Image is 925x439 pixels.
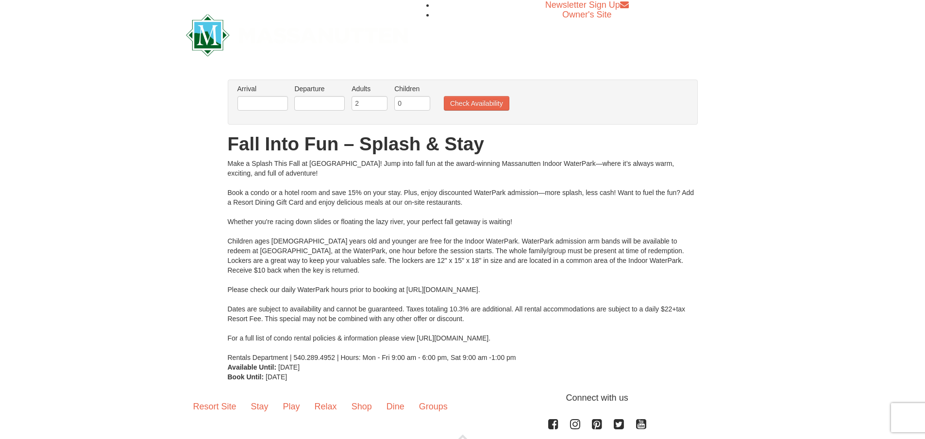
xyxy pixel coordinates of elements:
a: Groups [412,391,455,422]
div: Make a Splash This Fall at [GEOGRAPHIC_DATA]! Jump into fall fun at the award-winning Massanutten... [228,159,698,362]
label: Adults [352,84,387,94]
label: Children [394,84,430,94]
button: Check Availability [444,96,509,111]
span: [DATE] [278,363,300,371]
strong: Available Until: [228,363,277,371]
h1: Fall Into Fun – Splash & Stay [228,134,698,154]
a: Massanutten Resort [186,22,408,45]
a: Dine [379,391,412,422]
a: Stay [244,391,276,422]
a: Shop [344,391,379,422]
label: Arrival [237,84,288,94]
a: Owner's Site [562,10,611,19]
label: Departure [294,84,345,94]
a: Resort Site [186,391,244,422]
span: [DATE] [266,373,287,381]
a: Relax [307,391,344,422]
p: Connect with us [186,391,740,405]
img: Massanutten Resort Logo [186,14,408,56]
strong: Book Until: [228,373,264,381]
a: Play [276,391,307,422]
